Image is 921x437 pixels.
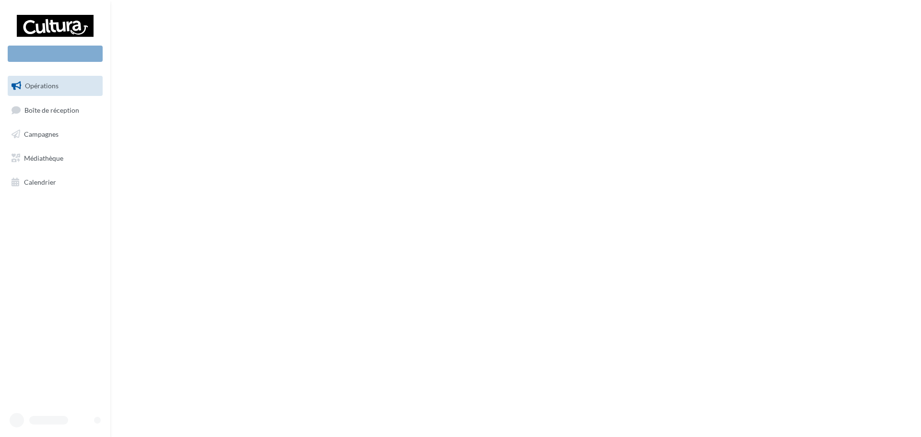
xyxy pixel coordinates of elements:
span: Médiathèque [24,154,63,162]
span: Boîte de réception [24,106,79,114]
a: Opérations [6,76,105,96]
span: Calendrier [24,177,56,186]
a: Boîte de réception [6,100,105,120]
div: Nouvelle campagne [8,46,103,62]
a: Calendrier [6,172,105,192]
a: Campagnes [6,124,105,144]
span: Opérations [25,82,59,90]
a: Médiathèque [6,148,105,168]
span: Campagnes [24,130,59,138]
